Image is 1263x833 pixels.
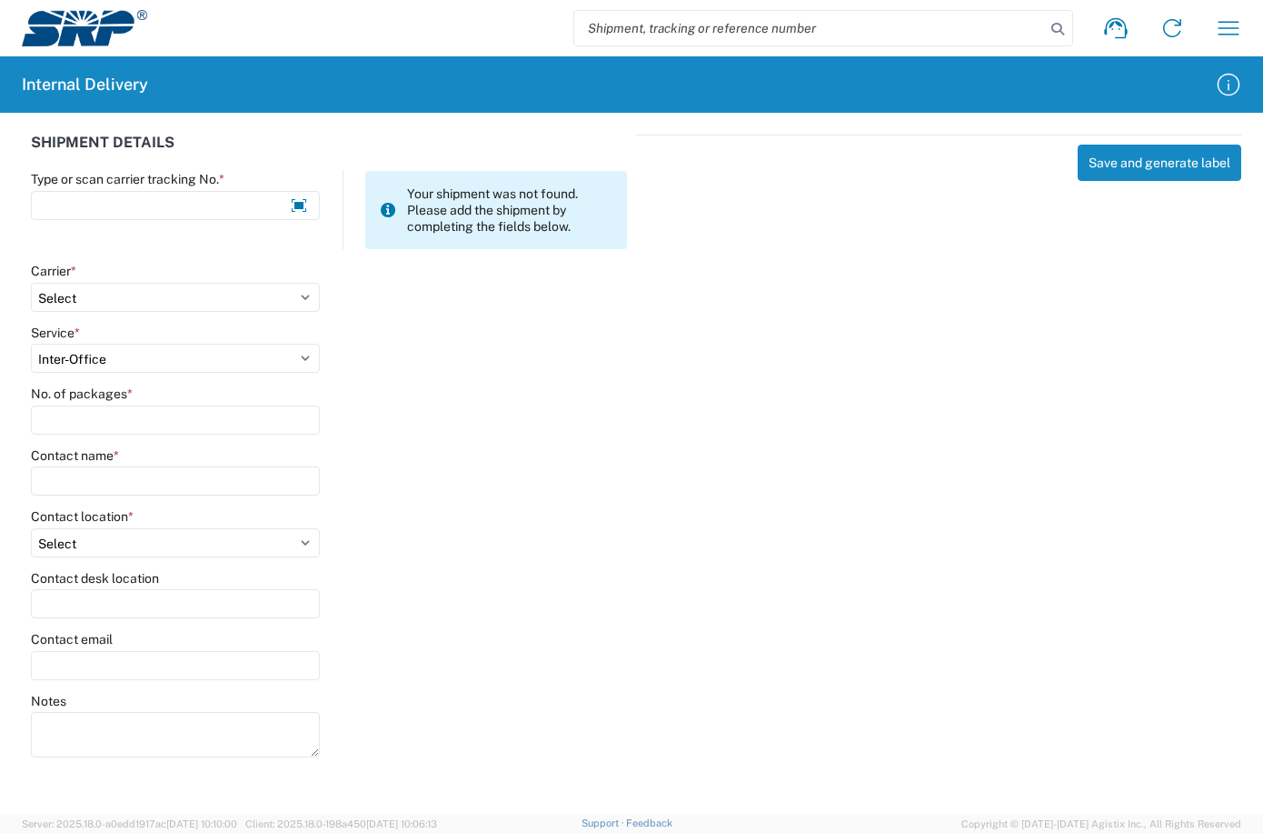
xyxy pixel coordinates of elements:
button: Save and generate label [1078,145,1241,181]
label: Notes [31,693,66,709]
span: Server: 2025.18.0-a0edd1917ac [22,818,237,829]
h2: Internal Delivery [22,74,148,95]
label: No. of packages [31,386,133,402]
label: Service [31,325,80,341]
label: Contact email [31,631,113,647]
img: srp [22,10,147,46]
a: Feedback [626,818,672,828]
span: [DATE] 10:06:13 [366,818,437,829]
span: Client: 2025.18.0-198a450 [245,818,437,829]
label: Contact name [31,447,119,464]
input: Shipment, tracking or reference number [574,11,1045,45]
span: Copyright © [DATE]-[DATE] Agistix Inc., All Rights Reserved [961,816,1241,832]
label: Type or scan carrier tracking No. [31,171,224,187]
span: [DATE] 10:10:00 [166,818,237,829]
label: Carrier [31,263,76,279]
label: Contact desk location [31,570,159,587]
a: Support [582,818,627,828]
span: Your shipment was not found. Please add the shipment by completing the fields below. [407,186,613,235]
label: Contact location [31,508,134,525]
div: SHIPMENT DETAILS [31,135,627,171]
